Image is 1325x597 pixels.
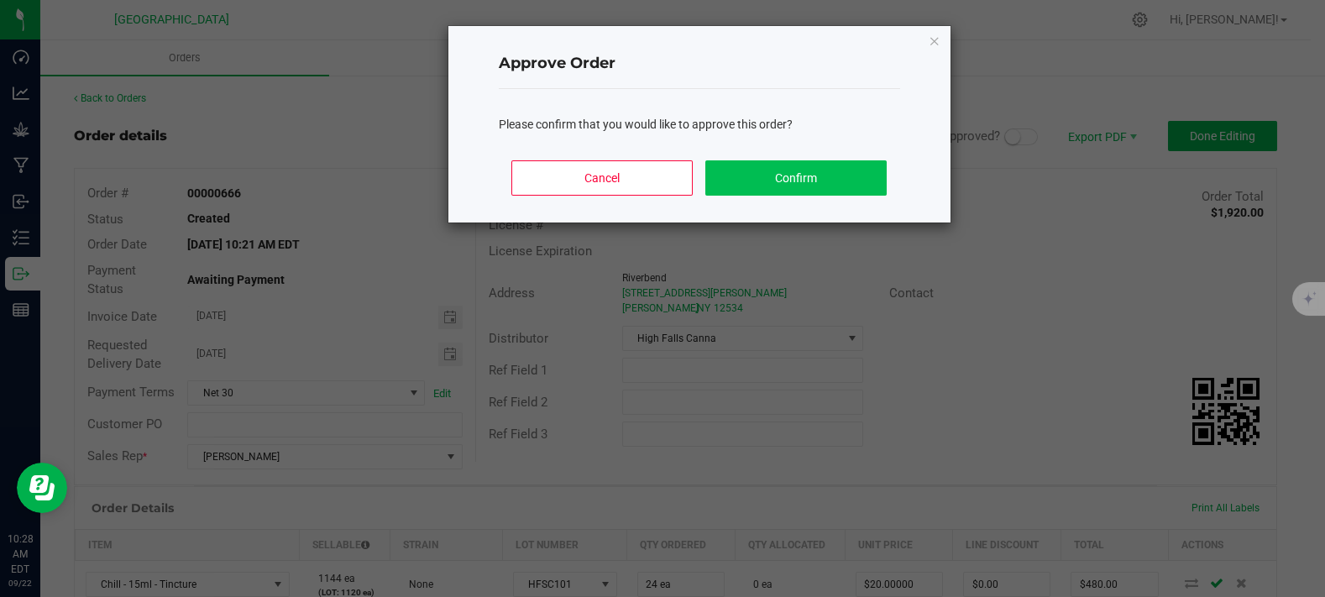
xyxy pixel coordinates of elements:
[929,30,940,50] button: Close
[17,463,67,513] iframe: Resource center
[499,116,900,134] div: Please confirm that you would like to approve this order?
[511,160,692,196] button: Cancel
[705,160,886,196] button: Confirm
[499,53,900,75] h4: Approve Order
